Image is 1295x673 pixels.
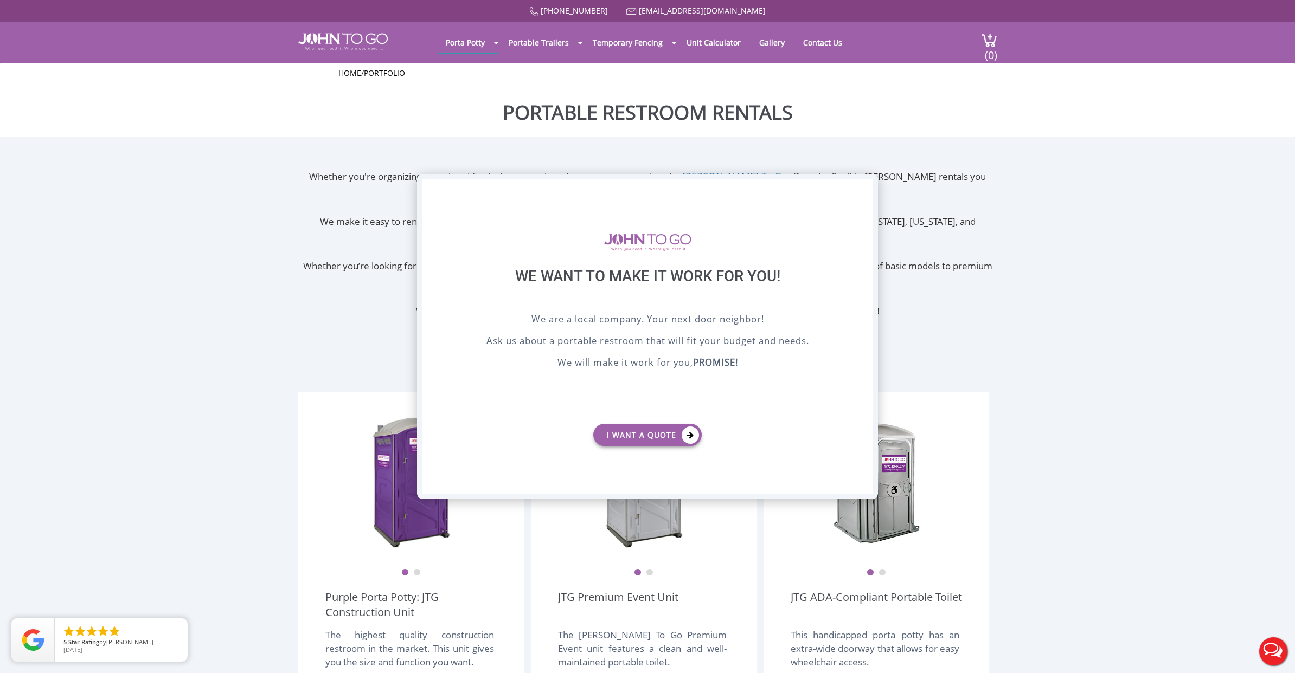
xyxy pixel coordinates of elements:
img: Review Rating [22,629,44,651]
b: PROMISE! [693,356,738,368]
a: I want a Quote [593,424,702,446]
li:  [62,625,75,638]
p: We are a local company. Your next door neighbor! [450,312,845,328]
span: 5 [63,638,67,646]
button: Live Chat [1252,630,1295,673]
img: logo of viptogo [604,234,691,251]
li:  [97,625,110,638]
p: Ask us about a portable restroom that will fit your budget and needs. [450,334,845,350]
span: [PERSON_NAME] [106,638,153,646]
p: We will make it work for you, [450,355,845,372]
li:  [74,625,87,638]
div: X [856,179,873,198]
span: Star Rating [68,638,99,646]
span: by [63,639,179,646]
li:  [85,625,98,638]
li:  [108,625,121,638]
div: We want to make it work for you! [450,267,845,312]
span: [DATE] [63,645,82,653]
